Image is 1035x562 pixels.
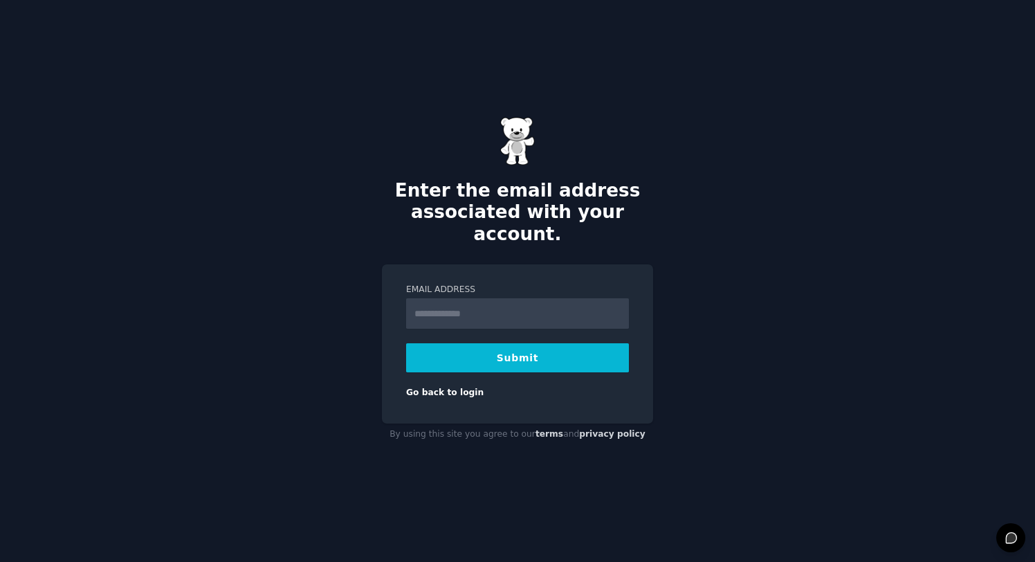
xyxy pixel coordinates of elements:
[382,180,653,246] h2: Enter the email address associated with your account.
[406,343,629,372] button: Submit
[535,429,563,439] a: terms
[406,388,484,397] a: Go back to login
[579,429,645,439] a: privacy policy
[406,284,629,296] label: Email Address
[500,117,535,165] img: Gummy Bear
[382,424,653,446] div: By using this site you agree to our and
